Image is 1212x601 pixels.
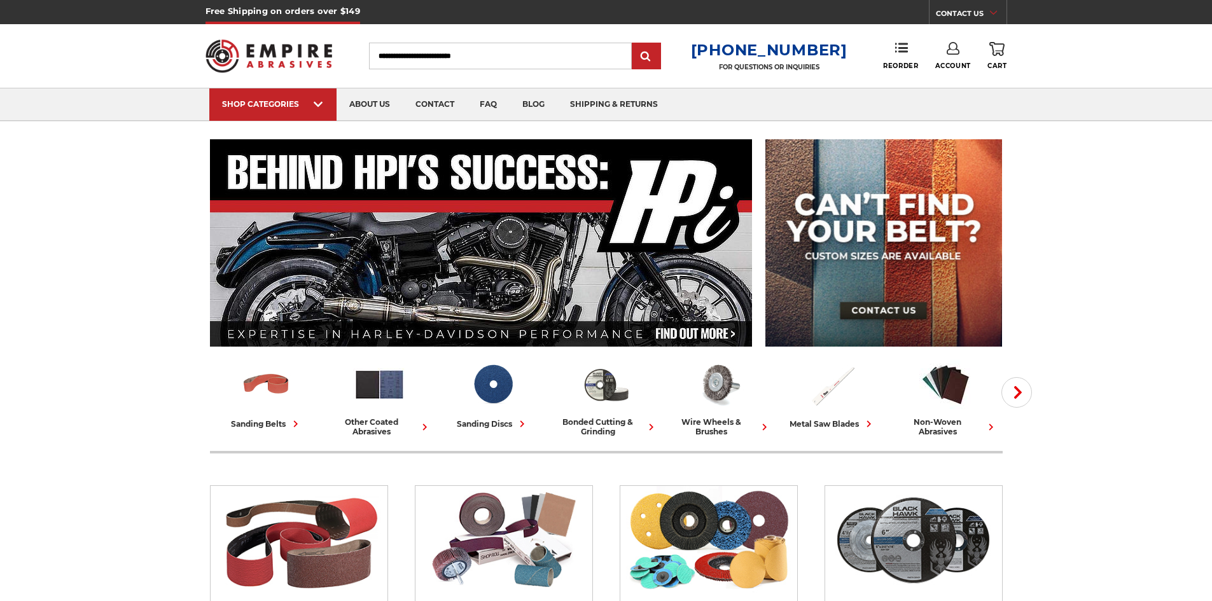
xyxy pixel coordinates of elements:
[1001,377,1032,408] button: Next
[691,63,847,71] p: FOR QUESTIONS OR INQUIRIES
[555,417,658,436] div: bonded cutting & grinding
[215,358,318,431] a: sanding belts
[895,358,998,436] a: non-woven abrasives
[883,42,918,69] a: Reorder
[442,358,545,431] a: sanding discs
[987,62,1007,70] span: Cart
[935,62,971,70] span: Account
[919,358,972,411] img: Non-woven Abrasives
[421,486,586,594] img: Other Coated Abrasives
[510,88,557,121] a: blog
[555,358,658,436] a: bonded cutting & grinding
[895,417,998,436] div: non-woven abrasives
[210,139,753,347] img: Banner for an interview featuring Horsepower Inc who makes Harley performance upgrades featured o...
[765,139,1002,347] img: promo banner for custom belts.
[580,358,632,411] img: Bonded Cutting & Grinding
[790,417,875,431] div: metal saw blades
[328,358,431,436] a: other coated abrasives
[693,358,746,411] img: Wire Wheels & Brushes
[987,42,1007,70] a: Cart
[328,417,431,436] div: other coated abrasives
[691,41,847,59] a: [PHONE_NUMBER]
[353,358,406,411] img: Other Coated Abrasives
[668,358,771,436] a: wire wheels & brushes
[883,62,918,70] span: Reorder
[806,358,859,411] img: Metal Saw Blades
[936,6,1007,24] a: CONTACT US
[403,88,467,121] a: contact
[457,417,529,431] div: sanding discs
[831,486,996,594] img: Bonded Cutting & Grinding
[466,358,519,411] img: Sanding Discs
[231,417,302,431] div: sanding belts
[337,88,403,121] a: about us
[222,99,324,109] div: SHOP CATEGORIES
[205,31,333,81] img: Empire Abrasives
[781,358,884,431] a: metal saw blades
[240,358,293,411] img: Sanding Belts
[216,486,381,594] img: Sanding Belts
[634,44,659,69] input: Submit
[668,417,771,436] div: wire wheels & brushes
[467,88,510,121] a: faq
[626,486,791,594] img: Sanding Discs
[557,88,671,121] a: shipping & returns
